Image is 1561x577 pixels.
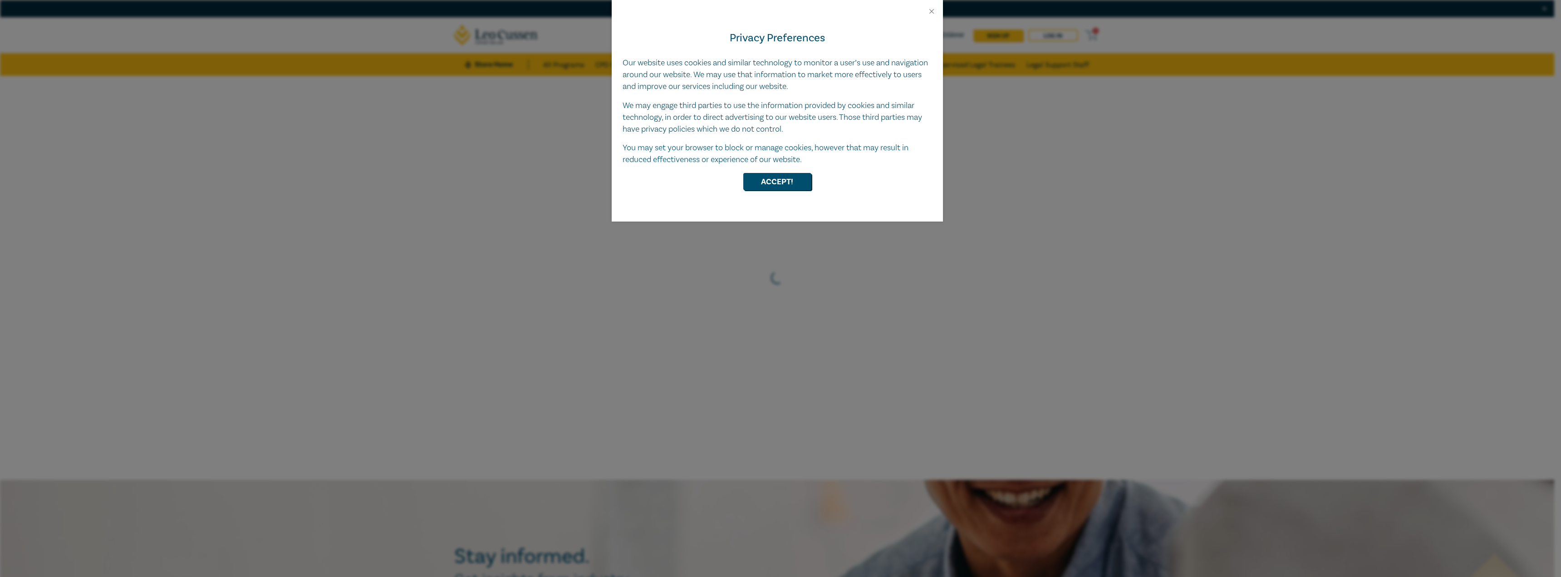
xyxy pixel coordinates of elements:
[623,100,932,135] p: We may engage third parties to use the information provided by cookies and similar technology, in...
[743,173,811,190] button: Accept!
[623,30,932,46] h4: Privacy Preferences
[928,7,936,15] button: Close
[623,57,932,93] p: Our website uses cookies and similar technology to monitor a user’s use and navigation around our...
[623,142,932,166] p: You may set your browser to block or manage cookies, however that may result in reduced effective...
